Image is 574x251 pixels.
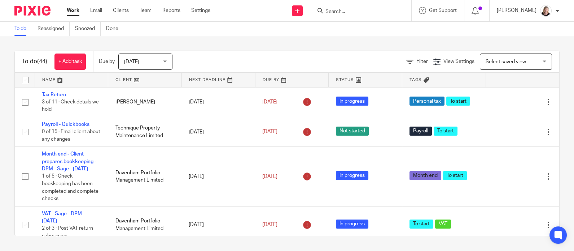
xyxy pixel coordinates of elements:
[108,147,182,206] td: Davenham Portfolio Management Limited
[443,171,467,180] span: To start
[99,58,115,65] p: Due by
[181,147,255,206] td: [DATE]
[497,7,536,14] p: [PERSON_NAME]
[90,7,102,14] a: Email
[75,22,101,36] a: Snoozed
[435,220,451,229] span: VAT
[416,59,428,64] span: Filter
[409,171,441,180] span: Month end
[434,127,457,136] span: To start
[14,22,32,36] a: To do
[336,97,368,106] span: In progress
[191,7,210,14] a: Settings
[325,9,390,15] input: Search
[42,129,100,142] span: 0 of 15 · Email client about any changes
[22,58,47,65] h1: To do
[113,7,129,14] a: Clients
[124,59,139,64] span: [DATE]
[67,7,79,14] a: Work
[336,127,369,136] span: Not started
[181,206,255,243] td: [DATE]
[42,174,98,201] span: 1 of 5 · Check bookkeeping has been completed and complete checks
[38,22,70,36] a: Reassigned
[443,59,474,64] span: View Settings
[54,54,86,70] a: + Add task
[486,59,526,64] span: Select saved view
[262,174,277,179] span: [DATE]
[336,220,368,229] span: In progress
[336,171,368,180] span: In progress
[37,59,47,64] span: (44)
[108,87,182,117] td: [PERSON_NAME]
[409,97,444,106] span: Personal tax
[140,7,152,14] a: Team
[42,226,93,239] span: 2 of 3 · Post VAT return submission
[409,220,433,229] span: To start
[42,122,89,127] a: Payroll - Quickbooks
[181,117,255,146] td: [DATE]
[42,99,99,112] span: 3 of 11 · Check details we hold
[162,7,180,14] a: Reports
[409,127,432,136] span: Payroll
[14,6,51,16] img: Pixie
[106,22,124,36] a: Done
[429,8,457,13] span: Get Support
[409,78,422,82] span: Tags
[108,206,182,243] td: Davenham Portfolio Management Limited
[42,211,85,224] a: VAT - Sage - DPM - [DATE]
[446,97,470,106] span: To start
[262,129,277,135] span: [DATE]
[262,99,277,105] span: [DATE]
[42,152,96,171] a: Month end - Client prepares bookkeeping - DPM - Sage - [DATE]
[181,87,255,117] td: [DATE]
[540,5,552,17] img: K%20Garrattley%20headshot%20black%20top%20cropped.jpg
[262,222,277,227] span: [DATE]
[42,92,66,97] a: Tax Return
[108,117,182,146] td: Technique Property Maintenance Limited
